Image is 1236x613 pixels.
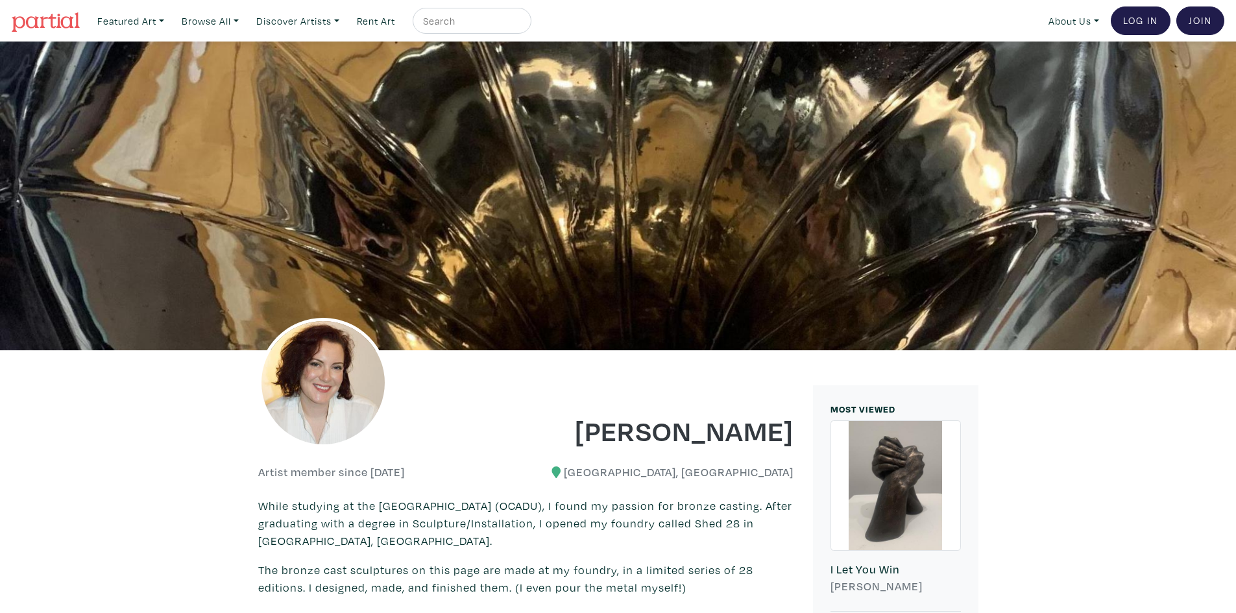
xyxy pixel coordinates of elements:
p: While studying at the [GEOGRAPHIC_DATA] (OCADU), I found my passion for bronze casting. After gra... [258,497,794,549]
img: phpThumb.php [258,318,388,448]
a: Join [1176,6,1224,35]
h6: I Let You Win [830,562,961,577]
a: About Us [1043,8,1105,34]
input: Search [422,13,519,29]
a: Browse All [176,8,245,34]
h6: Artist member since [DATE] [258,465,405,479]
h6: [GEOGRAPHIC_DATA], [GEOGRAPHIC_DATA] [535,465,794,479]
a: Featured Art [91,8,170,34]
h1: [PERSON_NAME] [535,413,794,448]
h6: [PERSON_NAME] [830,579,961,594]
a: Rent Art [351,8,401,34]
a: Discover Artists [250,8,345,34]
a: I Let You Win [PERSON_NAME] [830,420,961,612]
small: MOST VIEWED [830,403,895,415]
a: Log In [1111,6,1170,35]
p: The bronze cast sculptures on this page are made at my foundry, in a limited series of 28 edition... [258,561,794,596]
